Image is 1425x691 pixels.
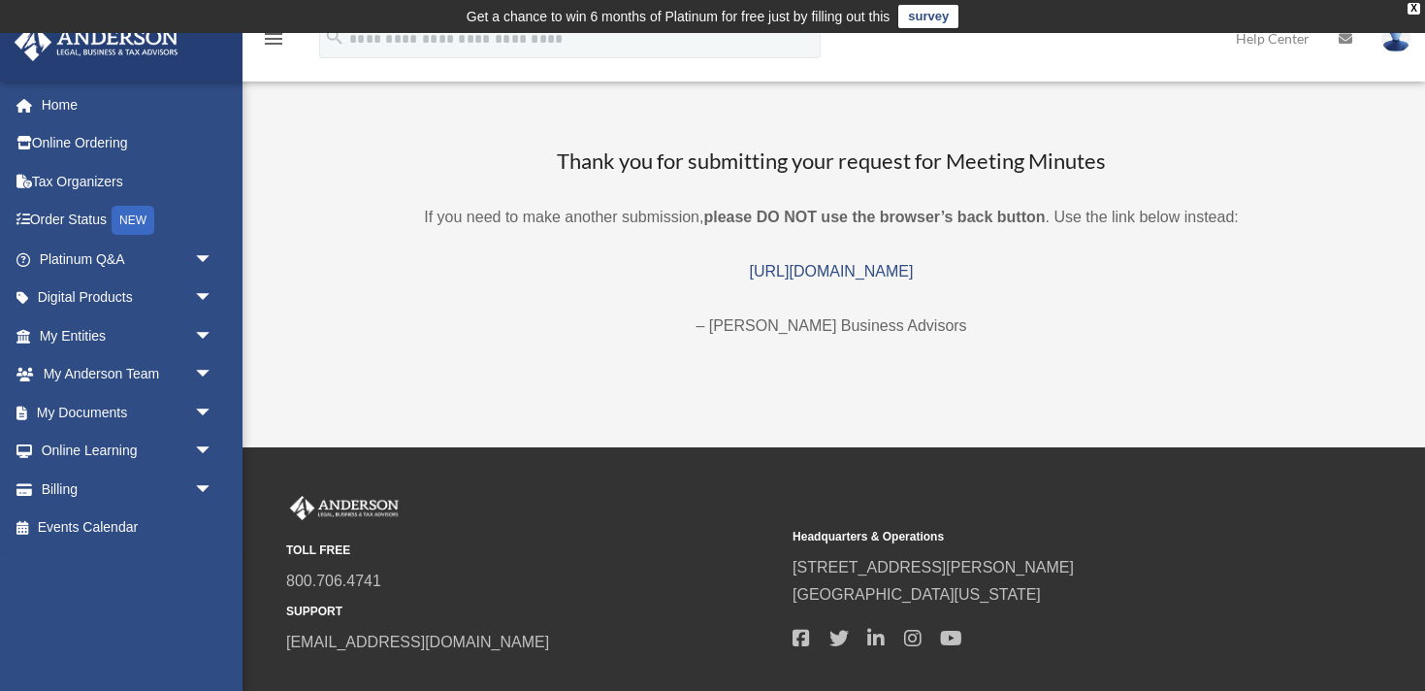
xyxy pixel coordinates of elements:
[194,470,233,510] span: arrow_drop_down
[898,5,958,28] a: survey
[14,162,243,201] a: Tax Organizers
[14,316,243,355] a: My Entitiesarrow_drop_down
[14,279,243,317] a: Digital Productsarrow_drop_down
[194,316,233,356] span: arrow_drop_down
[286,602,779,622] small: SUPPORT
[194,432,233,472] span: arrow_drop_down
[1408,3,1420,15] div: close
[1381,24,1410,52] img: User Pic
[14,85,243,124] a: Home
[793,559,1074,576] a: [STREET_ADDRESS][PERSON_NAME]
[194,355,233,395] span: arrow_drop_down
[286,634,549,650] a: [EMAIL_ADDRESS][DOMAIN_NAME]
[703,209,1045,225] b: please DO NOT use the browser’s back button
[14,355,243,394] a: My Anderson Teamarrow_drop_down
[262,34,285,50] a: menu
[14,240,243,279] a: Platinum Q&Aarrow_drop_down
[14,432,243,471] a: Online Learningarrow_drop_down
[262,313,1401,340] p: – [PERSON_NAME] Business Advisors
[262,27,285,50] i: menu
[324,26,345,48] i: search
[286,541,779,561] small: TOLL FREE
[467,5,891,28] div: Get a chance to win 6 months of Platinum for free just by filling out this
[194,393,233,433] span: arrow_drop_down
[14,470,243,509] a: Billingarrow_drop_down
[14,393,243,432] a: My Documentsarrow_drop_down
[286,496,403,521] img: Anderson Advisors Platinum Portal
[14,509,243,547] a: Events Calendar
[194,240,233,280] span: arrow_drop_down
[14,124,243,163] a: Online Ordering
[262,147,1401,177] h3: Thank you for submitting your request for Meeting Minutes
[14,201,243,241] a: Order StatusNEW
[112,206,154,235] div: NEW
[793,527,1285,547] small: Headquarters & Operations
[750,263,914,280] a: [URL][DOMAIN_NAME]
[262,204,1401,231] p: If you need to make another submission, . Use the link below instead:
[286,573,381,589] a: 800.706.4741
[194,279,233,318] span: arrow_drop_down
[9,23,184,61] img: Anderson Advisors Platinum Portal
[793,586,1041,603] a: [GEOGRAPHIC_DATA][US_STATE]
